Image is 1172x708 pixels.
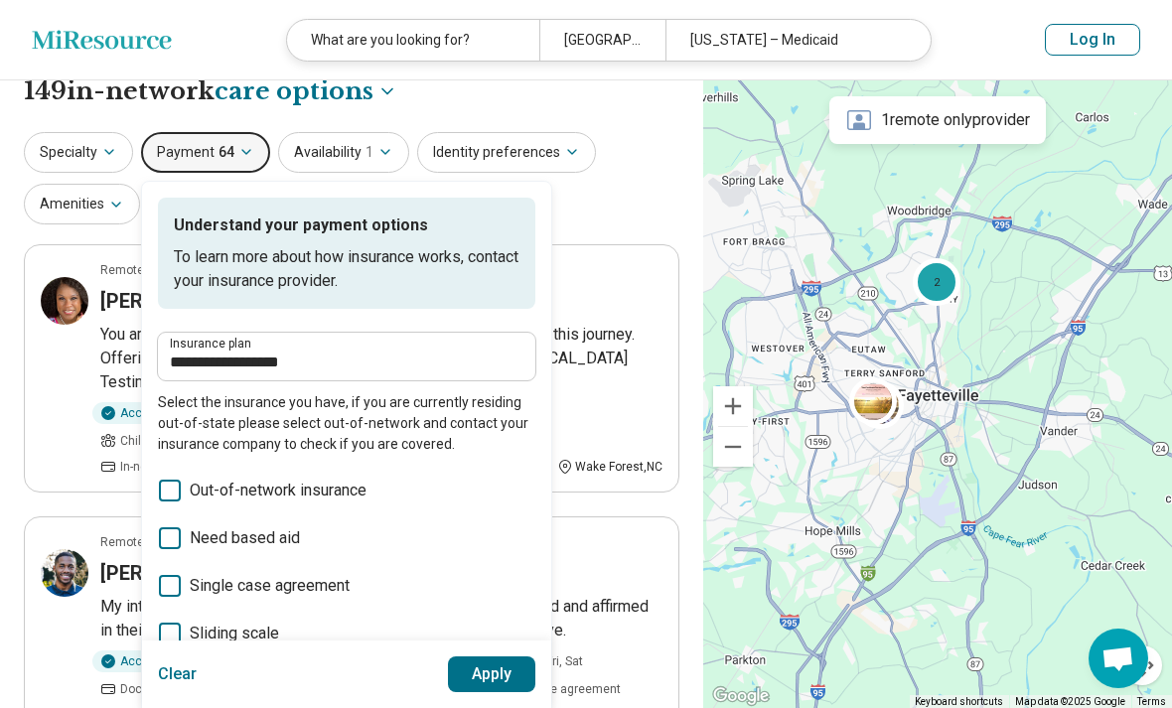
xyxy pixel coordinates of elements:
p: My intention is to create a safe space where clients feel validated and affirmed in their lived e... [100,595,662,642]
p: Understand your payment options [174,213,519,237]
p: You are not alone; I would love the opportunity to walk with you in this journey. Offering comple... [100,323,662,394]
h1: 149 in-network [24,74,397,108]
label: Insurance plan [170,338,523,350]
span: Map data ©2025 Google [1015,696,1125,707]
span: Documentation provided for patient filling [120,680,346,698]
button: Zoom out [713,427,753,467]
button: Apply [448,656,536,692]
span: Need based aid [190,526,300,550]
p: To learn more about how insurance works, contact your insurance provider. [174,245,519,293]
button: Zoom in [713,386,753,426]
span: Single case agreement [493,680,621,698]
span: 1 [366,142,373,163]
button: Availability1 [278,132,409,173]
span: Single case agreement [190,574,350,598]
div: Wake Forest , NC [557,458,662,476]
p: Remote only [100,533,170,551]
span: care options [215,74,373,108]
h3: [PERSON_NAME] [100,559,256,587]
div: 1 remote only provider [829,96,1046,144]
div: [US_STATE] – Medicaid [665,20,918,61]
button: Specialty [24,132,133,173]
span: Out-of-network insurance [190,479,366,502]
button: Log In [1045,24,1140,56]
button: Amenities [24,184,140,224]
span: Children under 10, Preteen, Teen, Young adults, Adults [120,432,419,450]
div: 2 [913,257,960,305]
div: [GEOGRAPHIC_DATA], [GEOGRAPHIC_DATA] [539,20,665,61]
div: Accepting clients [92,402,228,424]
span: Sliding scale [190,622,279,645]
p: Remote or In-person [100,261,212,279]
h3: [PERSON_NAME] [100,287,256,315]
button: Payment64 [141,132,270,173]
span: 64 [219,142,234,163]
a: Terms [1137,696,1166,707]
span: In-network insurance [120,458,235,476]
div: What are you looking for? [287,20,539,61]
button: Care options [215,74,397,108]
button: Clear [158,656,198,692]
p: Select the insurance you have, if you are currently residing out-of-state please select out-of-ne... [158,392,535,455]
a: Open chat [1089,629,1148,688]
div: Accepting clients [92,650,228,672]
button: Identity preferences [417,132,596,173]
